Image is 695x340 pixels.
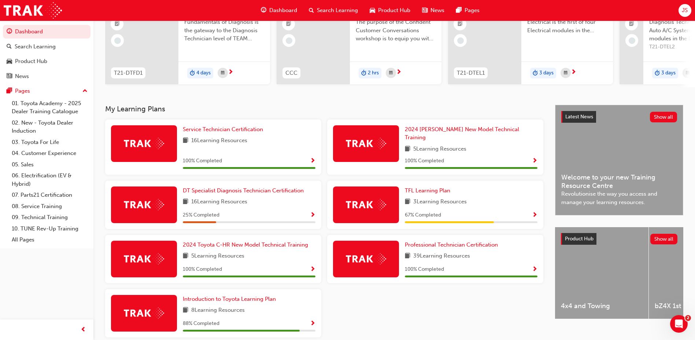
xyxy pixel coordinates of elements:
[285,69,297,77] span: CCC
[629,19,634,29] span: booktick-icon
[561,111,677,123] a: Latest NewsShow all
[15,57,47,66] div: Product Hub
[3,25,90,38] a: Dashboard
[183,252,188,261] span: book-icon
[670,315,688,333] iframe: Intercom live chat
[9,201,90,212] a: 08. Service Training
[183,241,308,248] span: 2024 Toyota C-HR New Model Technical Training
[389,69,393,78] span: calendar-icon
[686,69,690,78] span: calendar-icon
[9,117,90,137] a: 02. New - Toyota Dealer Induction
[346,199,386,210] img: Trak
[124,138,164,149] img: Trak
[310,158,315,165] span: Show Progress
[183,186,307,195] a: DT Specialist Diagnosis Technician Certification
[114,37,121,44] span: learningRecordVerb_NONE-icon
[269,6,297,15] span: Dashboard
[7,58,12,65] span: car-icon
[370,6,375,15] span: car-icon
[3,84,90,98] button: Pages
[561,302,643,310] span: 4x4 and Towing
[532,266,537,273] span: Show Progress
[405,197,410,207] span: book-icon
[183,241,311,249] a: 2024 Toyota C-HR New Model Technical Training
[310,211,315,220] button: Show Progress
[405,125,537,142] a: 2024 [PERSON_NAME] New Model Technical Training
[4,2,62,19] a: Trak
[191,136,247,145] span: 16 Learning Resources
[15,42,56,51] div: Search Learning
[405,211,441,219] span: 67 % Completed
[368,69,379,77] span: 2 hrs
[9,159,90,170] a: 05. Sales
[183,265,222,274] span: 100 % Completed
[228,69,233,76] span: next-icon
[183,125,266,134] a: Service Technician Certification
[191,306,245,315] span: 8 Learning Resources
[15,87,30,95] div: Pages
[405,241,498,248] span: Professional Technician Certification
[105,105,543,113] h3: My Learning Plans
[191,252,244,261] span: 5 Learning Resources
[183,126,263,133] span: Service Technician Certification
[9,148,90,159] a: 04. Customer Experience
[405,126,519,141] span: 2024 [PERSON_NAME] New Model Technical Training
[416,3,450,18] a: news-iconNews
[183,295,279,303] a: Introduction to Toyota Learning Plan
[9,170,90,189] a: 06. Electrification (EV & Hybrid)
[422,6,428,15] span: news-icon
[183,157,222,165] span: 100 % Completed
[565,236,594,242] span: Product Hub
[286,19,291,29] span: booktick-icon
[183,306,188,315] span: book-icon
[533,69,538,78] span: duration-icon
[310,212,315,219] span: Show Progress
[532,265,537,274] button: Show Progress
[81,325,86,335] span: prev-icon
[561,233,677,245] a: Product HubShow all
[309,6,314,15] span: search-icon
[465,6,480,15] span: Pages
[9,212,90,223] a: 09. Technical Training
[356,18,436,43] span: The purpose of the Confident Customer Conversations workshop is to equip you with tools to commun...
[183,187,304,194] span: DT Specialist Diagnosis Technician Certification
[532,158,537,165] span: Show Progress
[396,69,402,76] span: next-icon
[261,6,266,15] span: guage-icon
[346,253,386,265] img: Trak
[629,37,635,44] span: learningRecordVerb_NONE-icon
[565,114,593,120] span: Latest News
[532,211,537,220] button: Show Progress
[124,307,164,319] img: Trak
[527,10,607,35] span: Diagnosis Technician Body Electrical is the first of four Electrical modules in the Diagnosis Tec...
[655,69,660,78] span: duration-icon
[115,19,120,29] span: booktick-icon
[310,319,315,328] button: Show Progress
[310,321,315,327] span: Show Progress
[405,145,410,154] span: book-icon
[3,70,90,83] a: News
[405,187,450,194] span: TFL Learning Plan
[255,3,303,18] a: guage-iconDashboard
[183,296,276,302] span: Introduction to Toyota Learning Plan
[310,266,315,273] span: Show Progress
[561,190,677,206] span: Revolutionise the way you access and manage your learning resources.
[82,86,88,96] span: up-icon
[7,29,12,35] span: guage-icon
[564,69,568,78] span: calendar-icon
[9,98,90,117] a: 01. Toyota Academy - 2025 Dealer Training Catalogue
[303,3,364,18] a: search-iconSearch Learning
[310,265,315,274] button: Show Progress
[9,137,90,148] a: 03. Toyota For Life
[114,69,143,77] span: T21-DTFD1
[450,3,485,18] a: pages-iconPages
[539,69,554,77] span: 3 days
[124,253,164,265] img: Trak
[405,241,501,249] a: Professional Technician Certification
[413,197,467,207] span: 3 Learning Resources
[555,227,648,319] a: 4x4 and Towing
[196,69,211,77] span: 4 days
[183,197,188,207] span: book-icon
[364,3,416,18] a: car-iconProduct Hub
[361,69,366,78] span: duration-icon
